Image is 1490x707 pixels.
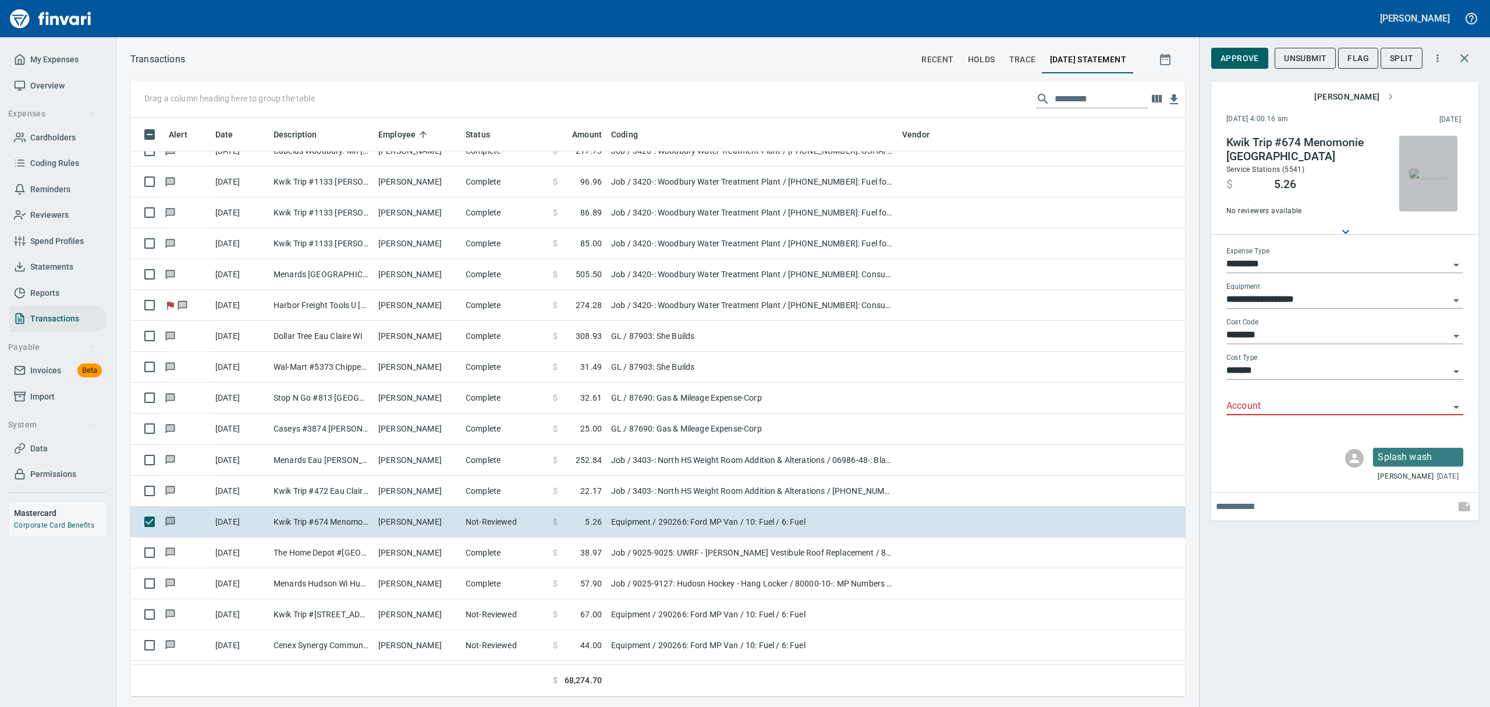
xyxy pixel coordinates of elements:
span: Flag [1347,51,1369,66]
a: Reports [9,280,107,306]
td: [DATE] [211,507,269,538]
td: Equipment / 290266: Ford MP Van / 10: Fuel / 6: Fuel [606,507,897,538]
span: recent [921,52,953,67]
a: Reminders [9,176,107,203]
td: Complete [461,321,548,352]
a: Corporate Card Benefits [14,521,94,529]
td: [PERSON_NAME] [374,599,461,630]
span: $ [553,485,558,497]
button: [PERSON_NAME] [1310,86,1398,108]
td: [DATE] [211,599,269,630]
td: [DATE] [211,568,269,599]
td: [DATE] [211,228,269,259]
span: Beta [77,364,102,377]
span: Description [274,128,332,142]
span: Approve [1221,51,1259,66]
td: GL / 87903: She Builds [606,321,897,352]
span: $ [553,268,558,280]
p: Splash wash [1378,450,1459,464]
td: The Home Depot #[GEOGRAPHIC_DATA] [269,538,374,568]
td: [PERSON_NAME] [374,259,461,290]
span: Has messages [164,208,176,216]
td: [DATE] [211,413,269,444]
span: Amount [557,128,602,142]
td: Complete [461,568,548,599]
td: [PERSON_NAME] [374,476,461,507]
td: GL / 87690: Gas & Mileage Expense-Corp [606,413,897,444]
a: Permissions [9,461,107,487]
td: Harbor Freight Tools U [GEOGRAPHIC_DATA] WI [269,290,374,321]
td: Equipment / 290266: Ford MP Van / 10: Fuel / 6: Fuel [606,599,897,630]
span: 31.49 [580,361,602,373]
span: 67.00 [580,609,602,620]
td: Not-Reviewed [461,507,548,538]
span: [PERSON_NAME] [1314,90,1393,104]
td: Wal-Mart #5373 Chippewa Fall WI [269,352,374,383]
span: 5.26 [585,516,602,528]
button: Approve [1211,48,1268,69]
td: Kwik Trip #[STREET_ADDRESS] [269,599,374,630]
span: trace [1009,52,1036,67]
td: [DATE] [211,167,269,197]
button: Open [1448,363,1464,380]
td: [PERSON_NAME] [374,630,461,661]
td: Complete [461,413,548,444]
span: 96.96 [580,176,602,188]
span: $ [553,207,558,218]
span: Flagged [164,301,176,309]
span: Split [1390,51,1413,66]
span: Has messages [164,486,176,494]
span: $ [553,454,558,466]
span: Permissions [30,467,76,482]
span: Has messages [164,239,176,247]
td: Complete [461,352,548,383]
label: Expense Type [1226,248,1269,255]
td: [PERSON_NAME] [374,197,461,228]
span: Overview [30,79,65,93]
td: Complete [461,445,548,476]
td: [DATE] [211,445,269,476]
td: Complete [461,383,548,413]
td: Job / 9025-9025: UWRF - [PERSON_NAME] Vestibule Roof Replacement / 80000-10-: MP Numbers / 2: Mat... [606,538,897,568]
span: Coding Rules [30,156,79,171]
span: [DATE] Statement [1050,52,1126,67]
img: Finvari [7,5,94,33]
a: Transactions [9,306,107,332]
span: $ [553,330,558,342]
a: Cardholders [9,125,107,151]
button: Open [1448,399,1464,415]
td: [PERSON_NAME] [374,167,461,197]
span: $ [553,423,558,434]
a: Reviewers [9,202,107,228]
td: Equipment / 290266: Ford MP Van / 10: Fuel / 6: Fuel [606,630,897,661]
h6: Mastercard [14,507,107,519]
span: Has messages [164,641,176,649]
span: My Expenses [30,52,79,67]
a: Spend Profiles [9,228,107,254]
span: Reports [30,286,59,301]
td: [PERSON_NAME] [374,290,461,321]
td: Menards Hudson Wi Hudson [GEOGRAPHIC_DATA] [269,568,374,599]
button: Split [1381,48,1422,69]
span: No reviewers available [1226,206,1385,217]
span: 38.97 [580,547,602,558]
td: Not-Reviewed [461,599,548,630]
td: Job / 3420-: Woodbury Water Treatment Plant / [PHONE_NUMBER]: Fuel for General Conditions/CM Equi... [606,167,897,197]
span: Expenses [8,107,96,121]
span: Vendor [902,128,945,142]
td: Complete [461,661,548,692]
button: Choose columns to display [1148,90,1165,108]
td: [PERSON_NAME] [374,507,461,538]
span: Statements [30,260,73,274]
span: Payable [8,340,96,355]
span: Status [466,128,505,142]
td: Complete [461,476,548,507]
td: Dollar Tree Eau Claire WI [269,321,374,352]
div: Click for options [1373,448,1463,466]
td: Kwik Trip #1133 [PERSON_NAME] WI [269,167,374,197]
span: Alert [169,128,203,142]
button: Close transaction [1450,44,1478,72]
span: Employee [378,128,431,142]
span: Has messages [176,301,189,309]
img: receipts%2Fmarketjohnson%2F2025-08-07%2FQiSZPZQtGmWzW65gUiQmFh4iUd73__E6Lp9uqiPqp23P2R5tIte_thumb... [1410,169,1447,178]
